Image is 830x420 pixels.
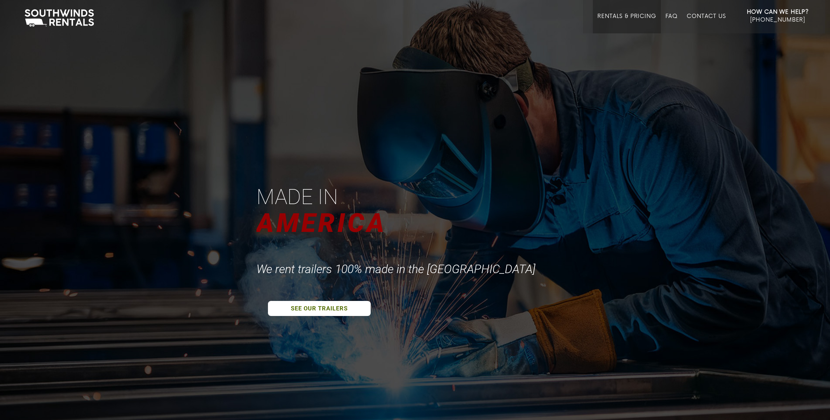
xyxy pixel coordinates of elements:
a: Contact Us [687,13,726,33]
span: [PHONE_NUMBER] [750,17,805,23]
a: Rentals & Pricing [597,13,656,33]
div: AMERICA [256,205,390,241]
img: Southwinds Rentals Logo [21,8,97,28]
div: We rent trailers 100% made in the [GEOGRAPHIC_DATA] [256,262,539,276]
a: SEE OUR TRAILERS [268,301,371,316]
a: FAQ [665,13,678,33]
strong: How Can We Help? [747,9,809,15]
div: Made in [256,183,341,211]
a: How Can We Help? [PHONE_NUMBER] [747,8,809,28]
